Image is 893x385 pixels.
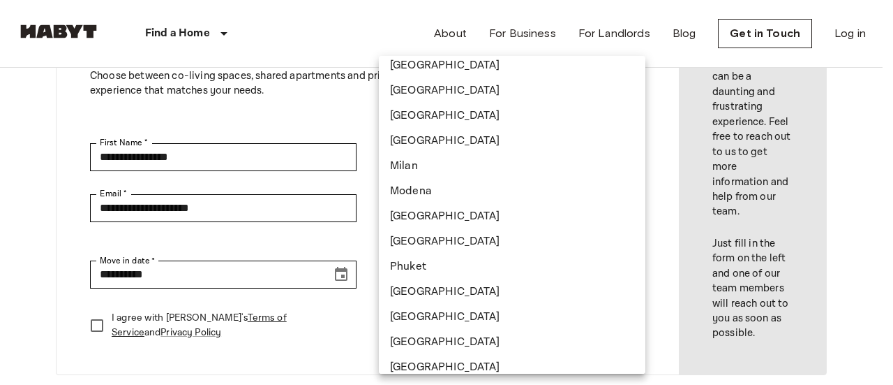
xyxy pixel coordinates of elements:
li: [GEOGRAPHIC_DATA] [379,305,645,330]
li: [GEOGRAPHIC_DATA] [379,355,645,380]
li: Phuket [379,254,645,279]
li: Milan [379,154,645,179]
li: Modena [379,179,645,204]
li: [GEOGRAPHIC_DATA] [379,129,645,154]
li: [GEOGRAPHIC_DATA] [379,279,645,305]
li: [GEOGRAPHIC_DATA] [379,229,645,254]
li: [GEOGRAPHIC_DATA] [379,78,645,103]
li: [GEOGRAPHIC_DATA] [379,330,645,355]
li: [GEOGRAPHIC_DATA] [379,103,645,129]
li: [GEOGRAPHIC_DATA] [379,204,645,229]
li: [GEOGRAPHIC_DATA] [379,53,645,78]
